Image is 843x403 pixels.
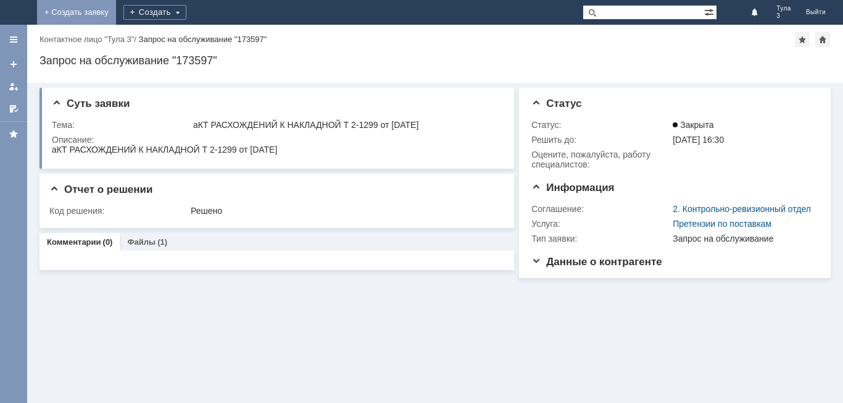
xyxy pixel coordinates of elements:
[39,54,831,67] div: Запрос на обслуживание "173597"
[776,5,791,12] span: Тула
[4,77,23,96] a: Мои заявки
[531,150,670,169] div: Oцените, пожалуйста, работу специалистов:
[157,237,167,247] div: (1)
[52,120,191,130] div: Тема:
[531,182,614,193] span: Информация
[52,135,500,145] div: Описание:
[531,98,581,109] span: Статус
[673,120,713,130] span: Закрыта
[191,206,497,216] div: Решено
[673,204,811,214] a: 2. Контрольно-ревизионный отдел
[531,120,670,130] div: Статус:
[39,35,139,44] div: /
[127,237,156,247] a: Файлы
[39,35,134,44] a: Контактное лицо "Тула 3"
[193,120,497,130] div: аКТ РАСХОЖДЕНИЙ К НАКЛАДНОЙ Т 2-1299 от [DATE]
[531,234,670,244] div: Тип заявки:
[49,206,188,216] div: Код решения:
[704,6,716,17] span: Расширенный поиск
[673,234,813,244] div: Запрос на обслуживание
[673,135,724,145] span: [DATE] 16:30
[139,35,267,44] div: Запрос на обслуживание "173597"
[123,5,186,20] div: Создать
[673,219,771,229] a: Претензии по поставкам
[815,32,830,47] div: Сделать домашней страницей
[531,256,662,268] span: Данные о контрагенте
[776,12,791,20] span: 3
[4,54,23,74] a: Создать заявку
[103,237,113,247] div: (0)
[531,219,670,229] div: Услуга:
[795,32,810,47] div: Добавить в избранное
[52,98,130,109] span: Суть заявки
[531,204,670,214] div: Соглашение:
[49,184,152,195] span: Отчет о решении
[4,99,23,119] a: Мои согласования
[531,135,670,145] div: Решить до:
[47,237,101,247] a: Комментарии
